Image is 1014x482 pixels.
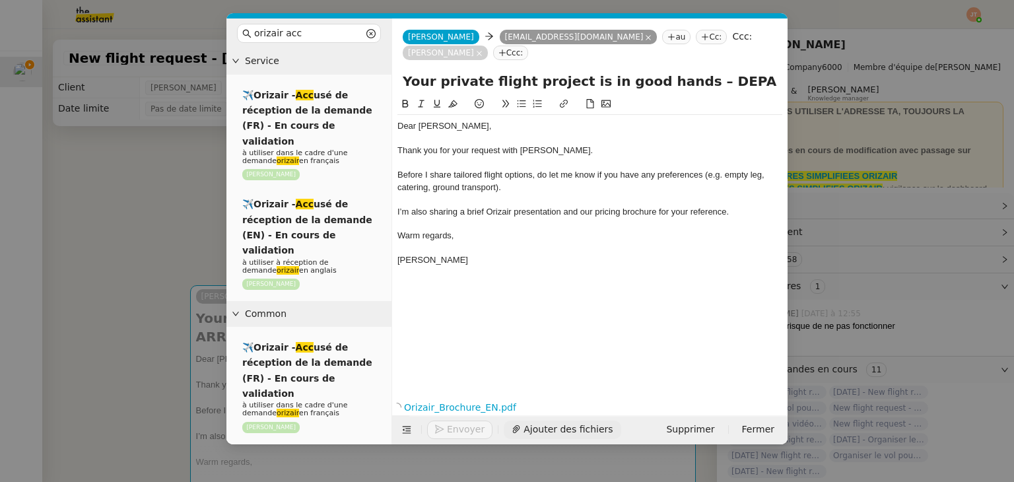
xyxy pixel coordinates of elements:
[242,90,372,147] span: ✈️Orizair - usé de réception de la demande (FR) - En cours de validation
[296,199,314,209] em: Acc
[242,279,300,290] nz-tag: [PERSON_NAME]
[296,90,314,100] em: Acc
[277,266,299,275] em: orizair
[296,342,314,353] em: Acc
[397,207,729,217] span: I’m also sharing a brief Orizair presentation and our pricing brochure for your reference.
[242,169,300,180] nz-tag: [PERSON_NAME]
[504,421,621,439] button: Ajouter des fichiers
[254,26,364,41] input: Templates
[245,53,386,69] span: Service
[696,30,727,44] nz-tag: Cc:
[242,401,347,417] span: à utiliser dans le cadre d'une demande en français
[403,71,777,91] input: Subject
[277,156,299,165] em: orizair
[658,421,722,439] button: Supprimer
[397,120,782,132] div: Dear [PERSON_NAME],
[662,30,691,44] nz-tag: au
[242,258,337,275] span: à utiliser à réception de demande en anglais
[397,170,766,191] span: Before I share tailored flight options, do let me know if you have any preferences (e.g. empty le...
[427,421,492,439] button: Envoyer
[242,342,372,399] span: ✈️Orizair - usé de réception de la demande (FR) - En cours de validation
[226,48,391,74] div: Service
[245,306,386,322] span: Common
[732,31,752,42] label: Ccc:
[493,46,529,60] nz-tag: Ccc:
[734,421,782,439] button: Fermer
[242,422,300,433] nz-tag: [PERSON_NAME]
[742,422,774,437] span: Fermer
[500,30,658,44] nz-tag: [EMAIL_ADDRESS][DOMAIN_NAME]
[397,230,454,240] span: Warm regards,
[403,46,488,60] nz-tag: [PERSON_NAME]
[226,301,391,327] div: Common
[408,32,474,42] span: [PERSON_NAME]
[242,149,347,165] span: à utiliser dans le cadre d'une demande en français
[524,422,613,437] span: Ajouter des fichiers
[666,422,714,437] span: Supprimer
[397,255,468,265] span: [PERSON_NAME]
[277,409,299,417] em: orizair
[401,400,773,415] span: Orizair_Brochure_EN.pdf
[242,199,372,256] span: ✈️Orizair - usé de réception de la demande (EN) - En cours de validation
[397,145,593,155] span: Thank you for your request with [PERSON_NAME].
